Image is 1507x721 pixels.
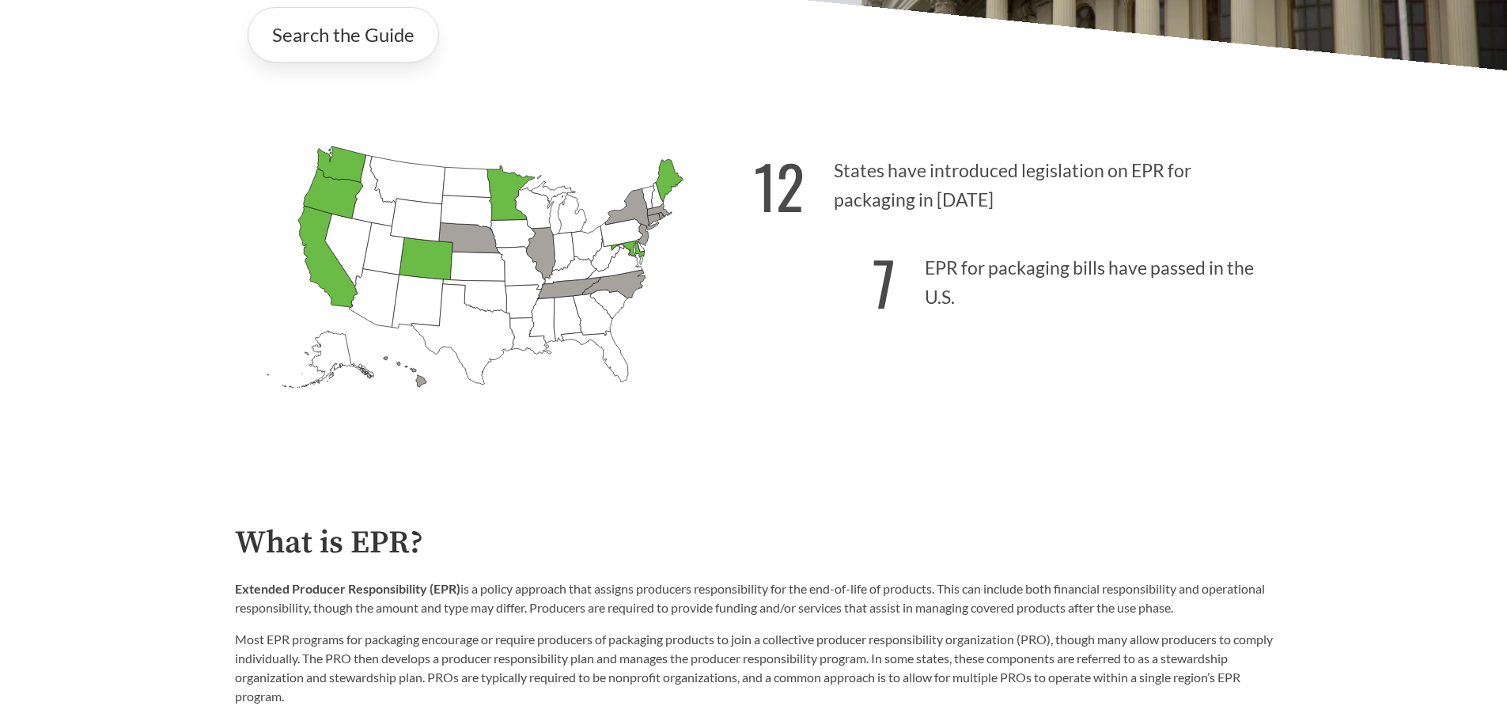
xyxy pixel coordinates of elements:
p: Most EPR programs for packaging encourage or require producers of packaging products to join a co... [235,630,1273,706]
p: is a policy approach that assigns producers responsibility for the end-of-life of products. This ... [235,579,1273,617]
p: EPR for packaging bills have passed in the U.S. [754,230,1273,327]
a: Search the Guide [248,7,439,63]
strong: 12 [754,142,805,230]
strong: 7 [873,238,895,326]
strong: Extended Producer Responsibility (EPR) [235,581,460,596]
p: States have introduced legislation on EPR for packaging in [DATE] [754,132,1273,230]
h2: What is EPR? [235,526,1273,561]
